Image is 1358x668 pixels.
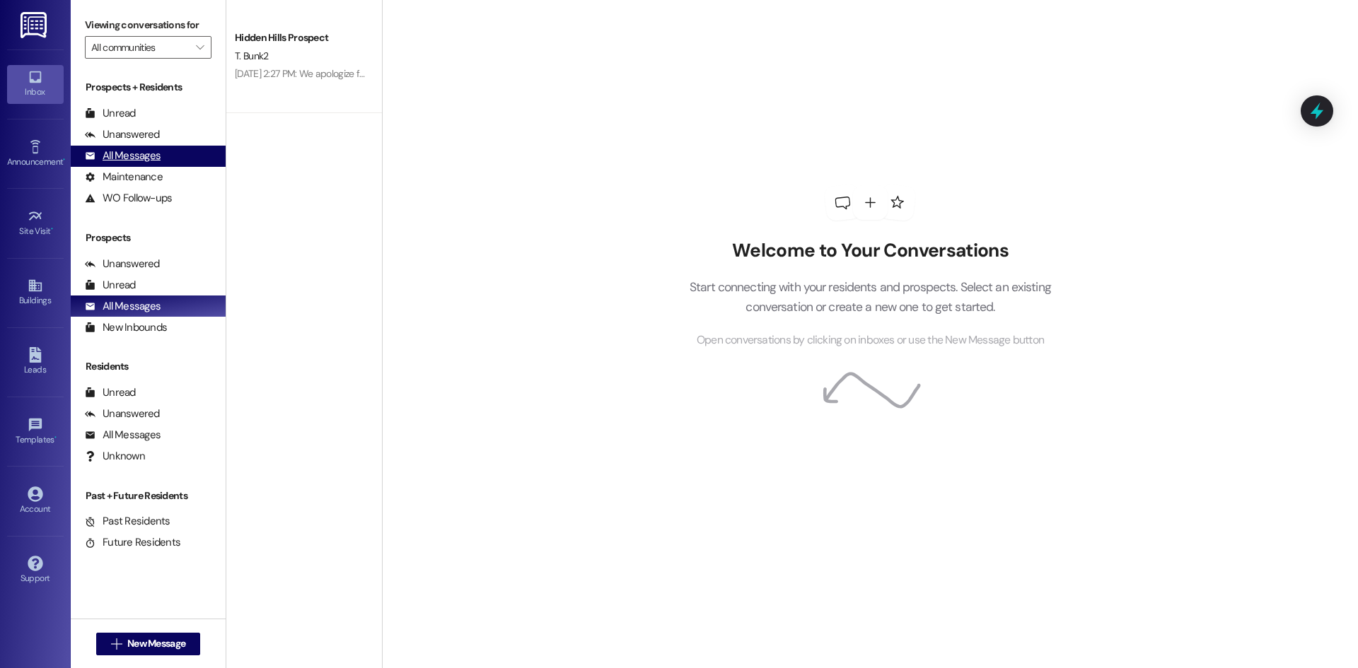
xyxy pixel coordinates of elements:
i:  [111,638,122,650]
span: T. Bunk2 [235,49,268,62]
div: Prospects + Residents [71,80,226,95]
span: Open conversations by clicking on inboxes or use the New Message button [697,332,1044,349]
div: Unanswered [85,127,160,142]
span: New Message [127,636,185,651]
a: Site Visit • [7,204,64,242]
div: New Inbounds [85,320,167,335]
div: Hidden Hills Prospect [235,30,366,45]
div: Unread [85,385,136,400]
div: Unread [85,106,136,121]
a: Account [7,482,64,520]
span: • [51,224,53,234]
h2: Welcome to Your Conversations [668,240,1072,262]
div: All Messages [85,148,161,163]
a: Leads [7,343,64,381]
div: Maintenance [85,170,163,184]
div: Past + Future Residents [71,488,226,503]
div: All Messages [85,299,161,314]
div: All Messages [85,428,161,443]
div: Future Residents [85,535,180,550]
label: Viewing conversations for [85,14,211,36]
div: Unanswered [85,406,160,421]
input: All communities [91,36,189,59]
img: ResiDesk Logo [21,12,50,38]
div: Unknown [85,449,145,464]
p: Start connecting with your residents and prospects. Select an existing conversation or create a n... [668,277,1072,317]
button: New Message [96,633,201,655]
i:  [196,42,204,53]
span: • [63,155,65,165]
span: • [54,433,57,443]
a: Inbox [7,65,64,103]
div: WO Follow-ups [85,191,172,206]
div: Residents [71,359,226,374]
a: Templates • [7,413,64,451]
a: Support [7,551,64,590]
a: Buildings [7,274,64,312]
div: Unanswered [85,257,160,271]
div: Unread [85,278,136,293]
div: Past Residents [85,514,170,529]
div: Prospects [71,230,226,245]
